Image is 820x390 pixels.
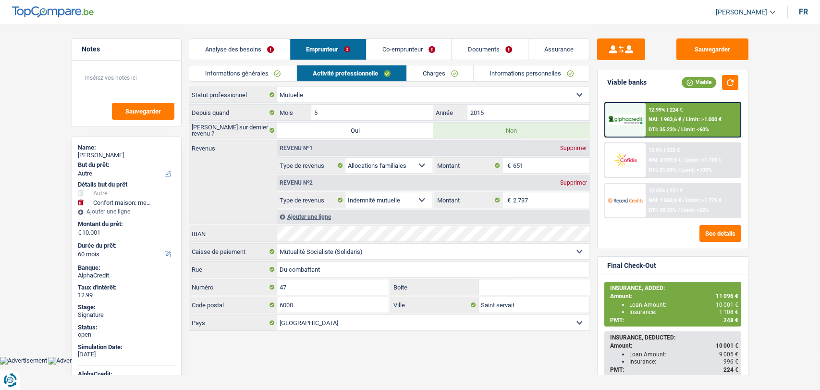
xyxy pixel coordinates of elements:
label: Revenus [189,140,277,151]
div: 12.99 [78,291,175,299]
span: DTI: 39.33% [649,207,676,214]
a: Activité professionnelle [297,65,406,81]
div: AlphaCredit [78,272,175,279]
div: Stage: [78,303,175,311]
span: / [678,207,680,214]
div: Ajouter une ligne [277,210,589,224]
span: 1 108 € [719,309,738,315]
div: Banque: [78,264,175,272]
div: [DATE] [78,351,175,358]
div: Name: [78,144,175,151]
span: 9 005 € [719,351,738,358]
div: Supprimer [558,145,589,151]
span: Limit: <100% [681,167,712,173]
label: Non [433,123,589,138]
span: 10 001 € [716,302,738,308]
label: Pays [189,315,277,330]
button: See details [699,225,741,242]
button: Sauvegarder [112,103,174,120]
span: / [683,116,685,123]
a: Documents [452,39,527,60]
div: 12.9% | 223 € [649,147,680,153]
label: Caisse de paiement [189,244,277,259]
label: Type de revenus [277,158,345,173]
div: Insurance: [629,358,738,365]
label: Rue [189,262,277,277]
label: Numéro [189,279,277,295]
span: € [502,192,513,208]
button: Sauvegarder [676,38,748,60]
label: Mois [277,105,311,120]
a: Assurance [528,39,589,60]
div: fr [799,7,808,16]
label: Code postal [189,297,277,313]
img: Record Credits [608,191,643,209]
div: Insurance: [629,309,738,315]
label: Type de revenus [277,192,345,208]
label: IBAN [189,226,277,241]
div: Signature [78,311,175,319]
span: 248 € [723,317,738,324]
div: Revenu nº1 [277,145,315,151]
img: AlphaCredit [608,114,643,126]
div: 12.45% | 221 € [649,188,683,194]
div: 12.99% | 224 € [649,107,683,113]
span: 224 € [723,366,738,373]
div: AlphaCredit: [78,370,175,378]
a: Charges [407,65,474,81]
img: Cofidis [608,151,643,169]
span: Limit: >1.100 € [686,157,722,163]
label: [PERSON_NAME] sur dernier revenu ? [189,123,277,138]
span: Limit: <65% [681,207,709,214]
input: MM [311,105,433,120]
span: 11 096 € [716,293,738,300]
input: AAAA [467,105,589,120]
span: DTI: 31.83% [649,167,676,173]
span: / [678,167,680,173]
div: Ajouter une ligne [78,208,175,215]
div: PMT: [610,366,738,373]
span: / [678,126,680,133]
label: Oui [277,123,433,138]
div: Loan Amount: [629,302,738,308]
div: Amount: [610,342,738,349]
div: PMT: [610,317,738,324]
span: Limit: >1.776 € [686,197,722,203]
span: NAI: 1 660,6 € [649,197,681,203]
label: Montant [434,192,502,208]
div: [PERSON_NAME] [78,151,175,159]
label: Statut professionnel [189,87,277,102]
div: Final Check-Out [607,262,656,270]
div: Revenu nº2 [277,180,315,186]
span: DTI: 35.23% [649,126,676,133]
label: Boite [391,279,478,295]
span: Sauvegarder [125,108,161,114]
span: [PERSON_NAME] [716,8,767,16]
div: Amount: [610,293,738,300]
div: Loan Amount: [629,351,738,358]
label: Depuis quand [189,105,277,120]
label: Durée du prêt: [78,242,173,250]
img: TopCompare Logo [12,6,94,18]
a: [PERSON_NAME] [708,4,775,20]
div: Status: [78,324,175,331]
span: 996 € [723,358,738,365]
span: NAI: 1 983,6 € [649,116,681,123]
span: € [502,158,513,173]
div: Viable banks [607,78,647,87]
div: Supprimer [558,180,589,186]
div: Simulation Date: [78,343,175,351]
a: Informations personnelles [474,65,589,81]
div: Viable [682,77,716,88]
div: Détails but du prêt [78,181,175,189]
span: / [683,197,685,203]
label: Montant [434,158,502,173]
h5: Notes [82,45,171,53]
div: open [78,331,175,339]
a: Informations générales [189,65,297,81]
div: Taux d'intérêt: [78,284,175,291]
span: Limit: >1.000 € [686,116,722,123]
img: Advertisement [49,357,96,365]
label: Année [433,105,467,120]
div: INSURANCE, DEDUCTED: [610,334,738,341]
